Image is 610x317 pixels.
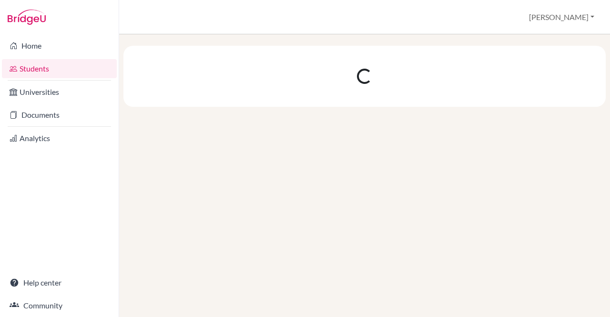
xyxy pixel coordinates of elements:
[2,296,117,315] a: Community
[2,105,117,124] a: Documents
[2,273,117,292] a: Help center
[2,59,117,78] a: Students
[525,8,599,26] button: [PERSON_NAME]
[2,36,117,55] a: Home
[8,10,46,25] img: Bridge-U
[2,82,117,102] a: Universities
[2,129,117,148] a: Analytics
